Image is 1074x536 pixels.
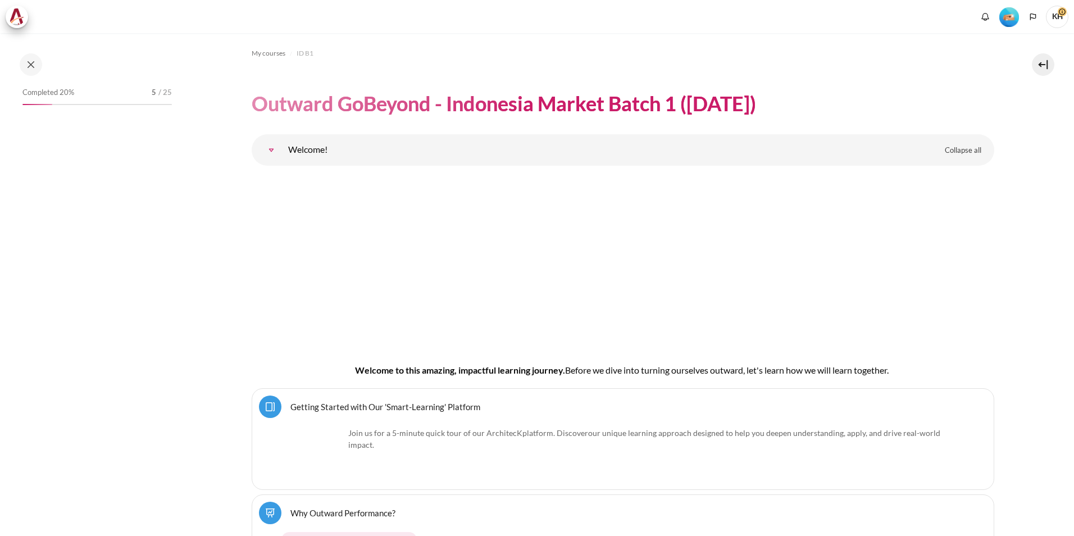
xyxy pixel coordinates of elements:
span: efore we dive into turning ourselves outward, let's learn how we will learn together. [571,365,889,375]
div: Show notification window with no new notifications [977,8,994,25]
span: . [348,428,940,449]
nav: Navigation bar [252,44,994,62]
a: User menu [1046,6,1068,28]
img: platform logo [288,427,344,483]
a: Level #2 [995,6,1023,27]
a: Welcome! [260,139,283,161]
div: 20% [22,104,52,105]
span: My courses [252,48,285,58]
span: our unique learning approach designed to help you deepen understanding, apply, and drive real-wor... [348,428,940,449]
button: Languages [1025,8,1041,25]
h4: Welcome to this amazing, impactful learning journey. [288,364,958,377]
span: ID B1 [297,48,313,58]
a: Getting Started with Our 'Smart-Learning' Platform [290,401,480,412]
div: Level #2 [999,6,1019,27]
span: / 25 [158,87,172,98]
img: Level #2 [999,7,1019,27]
a: My courses [252,47,285,60]
span: Completed 20% [22,87,74,98]
a: Why Outward Performance? [290,507,395,518]
span: Collapse all [945,145,981,156]
p: Join us for a 5-minute quick tour of our ArchitecK platform. Discover [288,427,958,451]
a: ID B1 [297,47,313,60]
img: Architeck [9,8,25,25]
span: B [565,365,571,375]
h1: Outward GoBeyond - Indonesia Market Batch 1 ([DATE]) [252,90,756,117]
a: Collapse all [936,141,990,160]
a: Architeck Architeck [6,6,34,28]
span: KH [1046,6,1068,28]
span: 5 [152,87,156,98]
